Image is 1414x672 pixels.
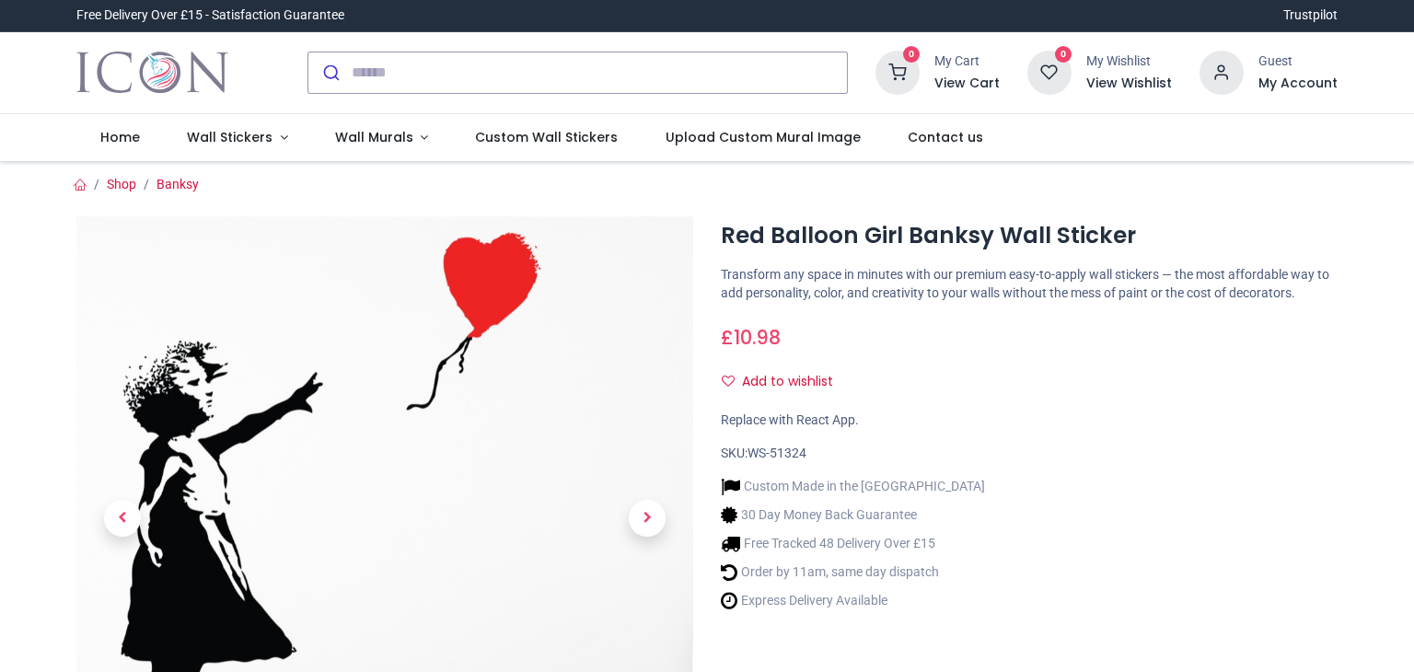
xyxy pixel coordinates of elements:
a: Wall Murals [311,114,452,162]
i: Add to wishlist [722,375,735,388]
a: View Wishlist [1086,75,1172,93]
li: Free Tracked 48 Delivery Over £15 [721,534,985,553]
li: Order by 11am, same day dispatch [721,562,985,582]
span: Upload Custom Mural Image [666,128,861,146]
button: Submit [308,52,352,93]
div: My Wishlist [1086,52,1172,71]
span: Custom Wall Stickers [475,128,618,146]
a: 0 [875,64,920,78]
span: Wall Stickers [187,128,272,146]
a: My Account [1258,75,1338,93]
a: View Cart [934,75,1000,93]
span: Wall Murals [335,128,413,146]
sup: 0 [903,46,921,64]
sup: 0 [1055,46,1072,64]
span: Home [100,128,140,146]
button: Add to wishlistAdd to wishlist [721,366,849,398]
span: £ [721,324,781,351]
h1: Red Balloon Girl Banksy Wall Sticker [721,220,1338,251]
a: Shop [107,177,136,191]
img: Icon Wall Stickers [76,47,228,98]
span: Contact us [908,128,983,146]
li: 30 Day Money Back Guarantee [721,505,985,525]
li: Custom Made in the [GEOGRAPHIC_DATA] [721,477,985,496]
li: Express Delivery Available [721,591,985,610]
a: Wall Stickers [163,114,311,162]
div: Replace with React App. [721,411,1338,430]
a: Banksy [156,177,199,191]
div: Free Delivery Over £15 - Satisfaction Guarantee [76,6,344,25]
p: Transform any space in minutes with our premium easy-to-apply wall stickers — the most affordable... [721,266,1338,302]
span: Next [629,500,666,537]
a: Trustpilot [1283,6,1338,25]
div: SKU: [721,445,1338,463]
div: My Cart [934,52,1000,71]
span: 10.98 [734,324,781,351]
div: Guest [1258,52,1338,71]
span: WS-51324 [748,446,806,460]
a: Logo of Icon Wall Stickers [76,47,228,98]
a: 0 [1027,64,1072,78]
span: Previous [104,500,141,537]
